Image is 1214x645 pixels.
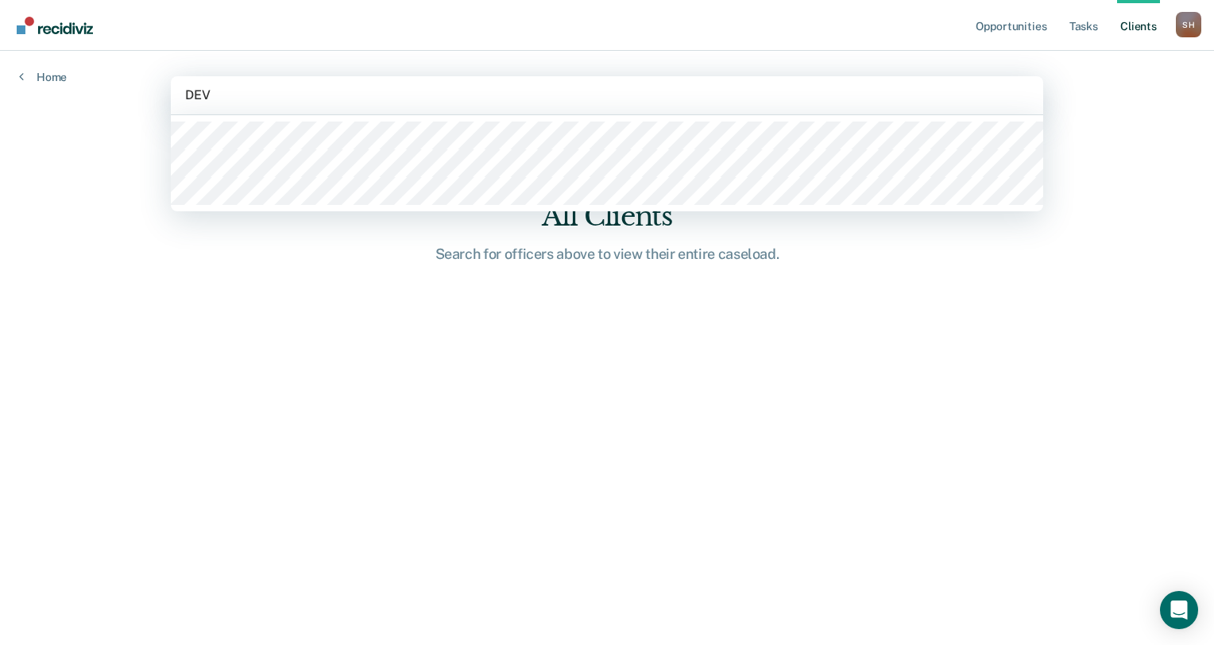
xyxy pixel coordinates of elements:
[1160,591,1198,629] div: Open Intercom Messenger
[1176,12,1201,37] div: S H
[19,70,67,84] a: Home
[353,245,861,263] div: Search for officers above to view their entire caseload.
[1176,12,1201,37] button: Profile dropdown button
[353,200,861,233] div: All Clients
[17,17,93,34] img: Recidiviz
